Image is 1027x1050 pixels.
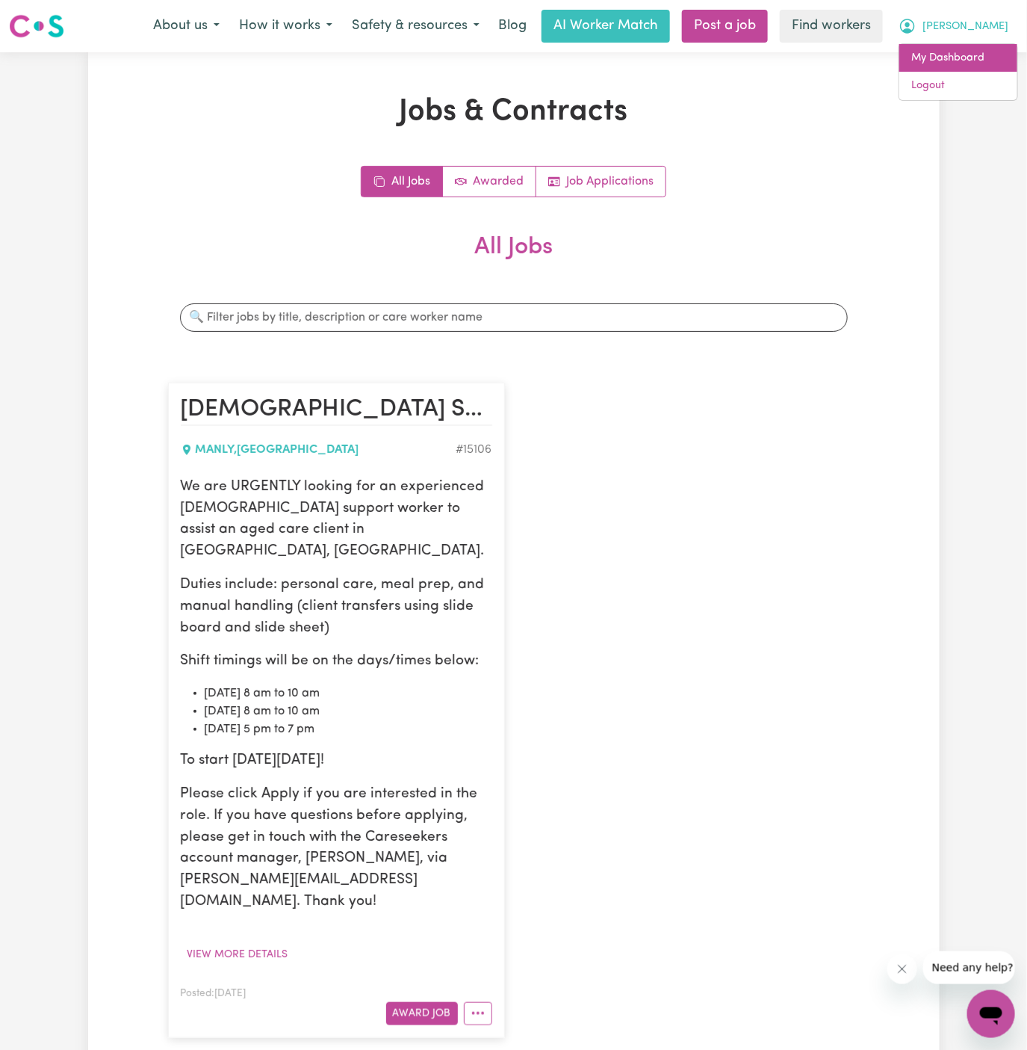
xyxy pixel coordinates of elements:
[168,233,860,285] h2: All Jobs
[443,167,536,197] a: Active jobs
[542,10,670,43] a: AI Worker Match
[181,441,456,459] div: MANLY , [GEOGRAPHIC_DATA]
[464,1002,492,1025] button: More options
[362,167,443,197] a: All jobs
[456,441,492,459] div: Job ID #15106
[181,477,492,563] p: We are URGENTLY looking for an experienced [DEMOGRAPHIC_DATA] support worker to assist an aged ca...
[889,10,1018,42] button: My Account
[9,9,64,43] a: Careseekers logo
[229,10,342,42] button: How it works
[923,951,1015,984] iframe: Message from company
[342,10,489,42] button: Safety & resources
[181,651,492,673] p: Shift timings will be on the days/times below:
[887,954,917,984] iframe: Close message
[536,167,665,197] a: Job applications
[181,989,246,998] span: Posted: [DATE]
[899,44,1017,72] a: My Dashboard
[168,94,860,130] h1: Jobs & Contracts
[205,720,492,738] li: [DATE] 5 pm to 7 pm
[181,943,295,966] button: View more details
[181,750,492,772] p: To start [DATE][DATE]!
[967,990,1015,1038] iframe: Button to launch messaging window
[489,10,536,43] a: Blog
[181,575,492,639] p: Duties include: personal care, meal prep, and manual handling (client transfers using slide board...
[780,10,883,43] a: Find workers
[180,303,848,332] input: 🔍 Filter jobs by title, description or care worker name
[899,72,1017,100] a: Logout
[899,43,1018,101] div: My Account
[205,685,492,702] li: [DATE] 8 am to 10 am
[181,395,492,425] h2: Female Support Worker Needed In Manly, NSW
[386,1002,458,1025] button: Award Job
[922,19,1008,35] span: [PERSON_NAME]
[143,10,229,42] button: About us
[181,784,492,913] p: Please click Apply if you are interested in the role. If you have questions before applying, plea...
[205,702,492,720] li: [DATE] 8 am to 10 am
[682,10,768,43] a: Post a job
[9,13,64,40] img: Careseekers logo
